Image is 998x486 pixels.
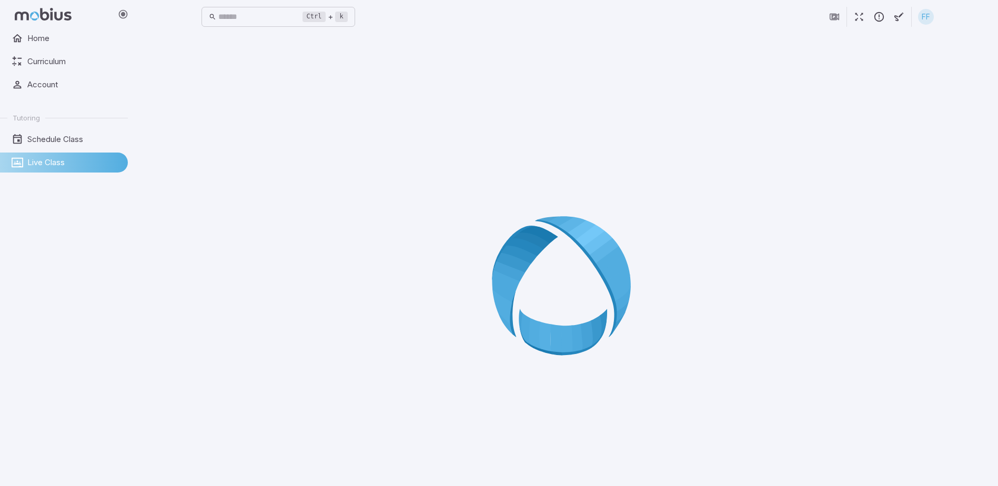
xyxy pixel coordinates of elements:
span: Live Class [27,157,120,168]
kbd: k [335,12,347,22]
kbd: Ctrl [303,12,326,22]
button: Fullscreen Game [849,7,869,27]
span: Home [27,33,120,44]
button: Join in Zoom Client [824,7,844,27]
span: Account [27,79,120,90]
span: Schedule Class [27,134,120,145]
div: FF [918,9,934,25]
button: Start Drawing on Questions [889,7,909,27]
div: + [303,11,348,23]
button: Report an Issue [869,7,889,27]
span: Curriculum [27,56,120,67]
span: Tutoring [13,113,40,123]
